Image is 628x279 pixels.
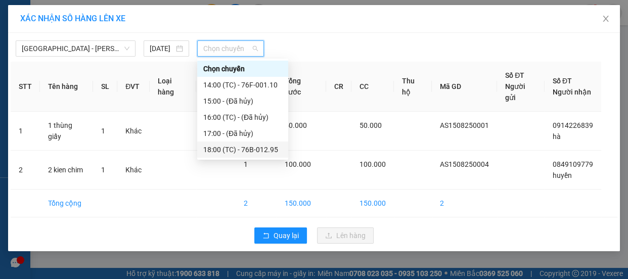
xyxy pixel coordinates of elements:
[203,128,282,139] div: 17:00 - (Đã hủy)
[432,190,497,217] td: 2
[101,166,105,174] span: 1
[196,62,236,112] th: Ghi chú
[40,112,93,151] td: 1 thùng giấy
[553,132,561,141] span: hà
[553,77,572,85] span: Số ĐT
[285,121,307,129] span: 50.000
[203,96,282,107] div: 15:00 - (Đã hủy)
[285,160,311,168] span: 100.000
[40,62,93,112] th: Tên hàng
[244,160,248,168] span: 1
[274,230,299,241] span: Quay lại
[351,62,394,112] th: CC
[203,63,282,74] div: Chọn chuyến
[553,88,591,96] span: Người nhận
[360,160,386,168] span: 100.000
[262,232,270,240] span: rollback
[360,121,382,129] span: 50.000
[236,190,277,217] td: 2
[40,151,93,190] td: 2 kien chim
[101,127,105,135] span: 1
[22,41,129,56] span: Sài Gòn - Quảng Ngãi (An Sương)
[440,160,489,168] span: AS1508250004
[203,79,282,90] div: 14:00 (TC) - 76F-001.10
[20,14,125,23] span: XÁC NHẬN SỐ HÀNG LÊN XE
[505,82,525,102] span: Người gửi
[150,62,196,112] th: Loại hàng
[317,227,374,244] button: uploadLên hàng
[203,112,282,123] div: 16:00 (TC) - (Đã hủy)
[277,190,326,217] td: 150.000
[553,160,593,168] span: 0849109779
[150,43,174,54] input: 15/08/2025
[326,62,351,112] th: CR
[553,171,572,179] span: huyền
[440,121,489,129] span: AS1508250001
[602,15,610,23] span: close
[351,190,394,217] td: 150.000
[11,112,40,151] td: 1
[93,62,117,112] th: SL
[203,144,282,155] div: 18:00 (TC) - 76B-012.95
[117,112,150,151] td: Khác
[505,71,524,79] span: Số ĐT
[11,62,40,112] th: STT
[197,61,288,77] div: Chọn chuyến
[203,41,258,56] span: Chọn chuyến
[553,121,593,129] span: 0914226839
[432,62,497,112] th: Mã GD
[11,151,40,190] td: 2
[277,62,326,112] th: Tổng cước
[117,151,150,190] td: Khác
[254,227,307,244] button: rollbackQuay lại
[40,190,93,217] td: Tổng cộng
[592,5,620,33] button: Close
[117,62,150,112] th: ĐVT
[394,62,432,112] th: Thu hộ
